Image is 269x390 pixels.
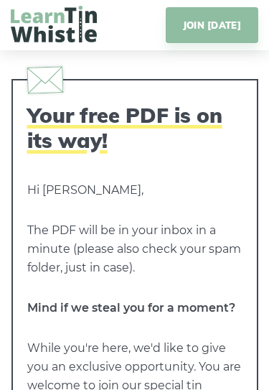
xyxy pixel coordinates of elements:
strong: Mind if we steal you for a moment? [27,301,235,315]
h2: Your free PDF is on its way! [27,103,242,153]
img: LearnTinWhistle.com [11,6,97,42]
p: Hi [PERSON_NAME], [27,181,242,200]
img: envelope.svg [27,66,63,94]
a: JOIN [DATE] [166,7,258,43]
p: The PDF will be in your inbox in a minute (please also check your spam folder, just in case). [27,221,242,277]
